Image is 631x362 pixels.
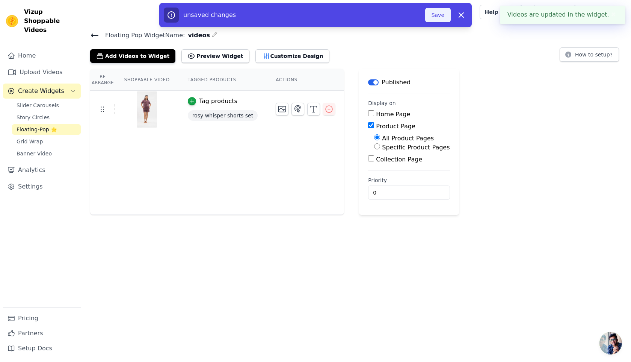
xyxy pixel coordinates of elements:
[185,31,210,40] span: videos
[179,69,267,91] th: Tagged Products
[560,53,619,60] a: How to setup?
[90,49,175,63] button: Add Videos to Widget
[18,87,64,96] span: Create Widgets
[368,99,396,107] legend: Display on
[599,332,622,354] div: Open chat
[3,311,81,326] a: Pricing
[376,123,415,130] label: Product Page
[382,144,450,151] label: Specific Product Pages
[12,100,81,111] a: Slider Carousels
[99,31,185,40] span: Floating Pop Widget Name:
[17,138,43,145] span: Grid Wrap
[211,30,217,40] div: Edit Name
[17,126,57,133] span: Floating-Pop ⭐
[560,47,619,62] button: How to setup?
[3,341,81,356] a: Setup Docs
[267,69,344,91] th: Actions
[12,148,81,159] a: Banner Video
[188,110,258,121] span: rosy whisper shorts set
[12,124,81,135] a: Floating-Pop ⭐
[17,150,52,157] span: Banner Video
[136,91,157,128] img: tn-5d63b65b6a804da6b18d32fb8fee3c33.png
[183,11,236,18] span: unsaved changes
[3,163,81,178] a: Analytics
[376,156,422,163] label: Collection Page
[115,69,178,91] th: Shoppable Video
[3,326,81,341] a: Partners
[90,69,115,91] th: Re Arrange
[17,102,59,109] span: Slider Carousels
[188,97,237,106] button: Tag products
[368,176,450,184] label: Priority
[382,78,411,87] p: Published
[199,97,237,106] div: Tag products
[12,136,81,147] a: Grid Wrap
[376,111,410,118] label: Home Page
[255,49,329,63] button: Customize Design
[3,84,81,99] button: Create Widgets
[3,65,81,80] a: Upload Videos
[276,103,288,116] button: Change Thumbnail
[382,135,434,142] label: All Product Pages
[181,49,249,63] button: Preview Widget
[12,112,81,123] a: Story Circles
[3,48,81,63] a: Home
[17,114,50,121] span: Story Circles
[3,179,81,194] a: Settings
[425,8,451,22] button: Save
